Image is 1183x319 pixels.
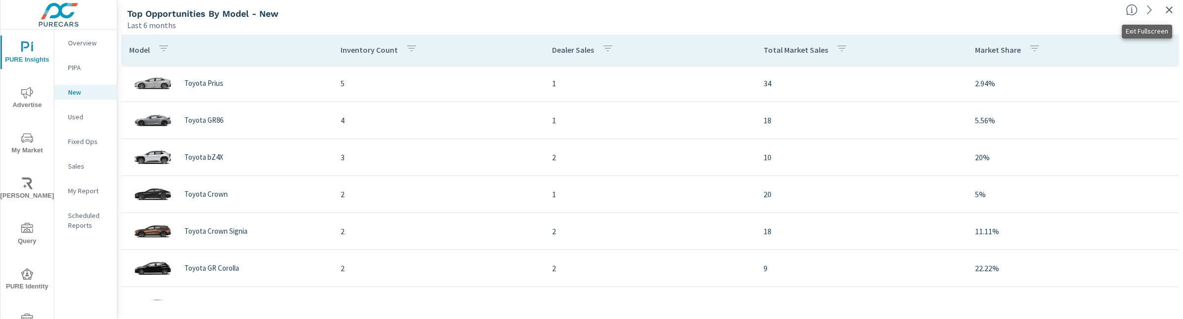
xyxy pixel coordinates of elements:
[764,114,959,126] p: 18
[68,38,109,48] p: Overview
[133,142,173,172] img: glamour
[54,60,117,75] div: PIPA
[54,183,117,198] div: My Report
[3,268,51,292] span: PURE Identity
[552,114,748,126] p: 1
[54,35,117,50] div: Overview
[133,106,173,135] img: glamour
[341,114,536,126] p: 4
[68,137,109,146] p: Fixed Ops
[3,41,51,66] span: PURE Insights
[68,87,109,97] p: New
[68,161,109,171] p: Sales
[68,211,109,230] p: Scheduled Reports
[68,63,109,72] p: PIPA
[3,87,51,111] span: Advertise
[3,132,51,156] span: My Market
[3,223,51,247] span: Query
[54,85,117,100] div: New
[54,109,117,124] div: Used
[68,186,109,196] p: My Report
[184,116,223,125] p: Toyota GR86
[68,112,109,122] p: Used
[54,208,117,233] div: Scheduled Reports
[54,134,117,149] div: Fixed Ops
[3,177,51,202] span: [PERSON_NAME]
[54,159,117,174] div: Sales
